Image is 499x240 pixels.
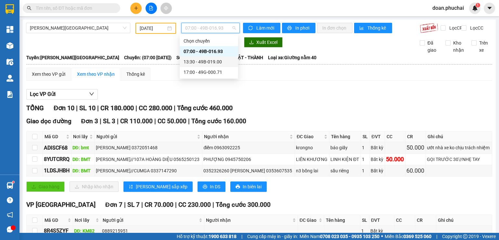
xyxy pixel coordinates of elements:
span: In phơi [295,24,310,32]
th: Ghi chú [426,131,492,142]
div: 8YUTCRRQ [44,155,70,163]
span: | [212,201,214,208]
div: sầu riêng [330,167,360,174]
th: SL [360,215,369,226]
span: | [135,104,137,112]
span: aim [164,6,168,10]
span: download [249,40,254,45]
button: downloadNhập kho nhận [70,181,119,192]
button: aim [160,3,172,14]
button: printerIn DS [198,181,225,192]
span: search [27,6,32,10]
span: copyright [463,234,467,239]
span: printer [287,26,293,31]
span: | [174,104,175,112]
span: Gia Lai - Đà Lạt [30,23,126,33]
button: Lọc VP Gửi [26,89,98,100]
img: 9k= [420,23,438,33]
span: Nơi lấy [73,133,88,140]
th: Tên hàng [324,215,360,226]
img: logo-vxr [6,4,14,14]
img: warehouse-icon [6,42,13,49]
span: SL 3 [103,117,115,125]
span: | [141,201,143,208]
span: SL 10 [79,104,96,112]
div: DĐ: BMT [72,167,94,174]
img: icon-new-feature [472,5,478,11]
span: ⚪️ [381,235,383,238]
span: plus [134,6,138,10]
th: ĐVT [370,131,385,142]
b: Tuyến: [PERSON_NAME][GEOGRAPHIC_DATA] [26,55,119,60]
div: LIÊN KHƯƠNG [296,156,328,163]
div: 1 [362,144,368,151]
td: 8R4S5ZYF [43,226,73,236]
span: Tổng cước 160.000 [191,117,246,125]
strong: 0369 525 060 [403,234,431,239]
td: 1LDSJHBH [43,165,71,177]
button: uploadGiao hàng [26,181,65,192]
img: warehouse-icon [6,75,13,82]
span: Đơn 3 [81,117,98,125]
span: CR 70.000 [145,201,173,208]
div: Bất kỳ [370,227,393,234]
th: Tên hàng [329,131,361,142]
span: [PERSON_NAME] sắp xếp [136,183,187,190]
div: ướt nhà xe ko chịu trách nhiệm [427,144,491,151]
img: warehouse-icon [6,182,13,189]
span: | [175,201,177,208]
span: caret-down [487,5,493,11]
span: Người nhận [206,217,291,224]
span: Tổng cước 300.000 [216,201,271,208]
span: | [117,117,119,125]
span: SL 7 [127,201,140,208]
div: 0352326260 [PERSON_NAME] 0353607535 [203,167,294,174]
td: ADISCF68 [43,142,71,153]
div: Xem theo VP nhận [77,71,115,78]
div: 60.000 [406,166,425,175]
span: In DS [210,183,220,190]
strong: 1900 633 818 [209,234,237,239]
th: SL [361,131,370,142]
img: warehouse-icon [6,59,13,65]
strong: 0708 023 035 - 0935 103 250 [320,234,379,239]
span: Cung cấp máy in - giấy in: [247,233,298,240]
div: 07:00 - 49B-016.93 [184,48,234,55]
span: Miền Bắc [385,233,431,240]
button: printerIn biên lai [230,181,267,192]
span: Giao dọc đường [26,117,71,125]
div: DĐ: KM82 [74,227,100,234]
div: [PERSON_NAME]//CUMGA 0337147290 [96,167,201,174]
div: Thống kê [126,71,145,78]
span: Người gửi [103,217,198,224]
span: VP [GEOGRAPHIC_DATA] [26,201,96,208]
span: Trên xe [477,39,493,54]
button: plus [130,3,142,14]
th: CC [385,131,405,142]
span: TỔNG [26,104,44,112]
span: file-add [149,6,153,10]
span: doan.phuchai [427,4,469,12]
span: Đã giao [425,39,441,54]
div: 1 [362,156,368,163]
input: 14/08/2025 [140,25,166,32]
div: 50.000 [406,143,425,152]
button: bar-chartThống kê [354,23,392,33]
div: DĐ: bmt [72,144,94,151]
span: Lọc VP Gửi [30,90,56,98]
div: 1LDSJHBH [44,167,70,175]
span: Số xe: 49B-016.93 [176,54,213,61]
th: Ghi chú [436,215,492,226]
span: | [188,117,190,125]
span: CR 180.000 [100,104,134,112]
span: Lọc CR [447,24,464,32]
div: Bất kỳ [371,167,384,174]
span: Nơi lấy [75,217,95,224]
span: Tổng cước 460.000 [177,104,233,112]
sup: 1 [476,3,480,7]
span: CR 110.000 [120,117,153,125]
span: CC 280.000 [139,104,172,112]
span: 1 [477,3,479,7]
span: | [154,117,156,125]
span: Hỗ trợ kỹ thuật: [177,233,237,240]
